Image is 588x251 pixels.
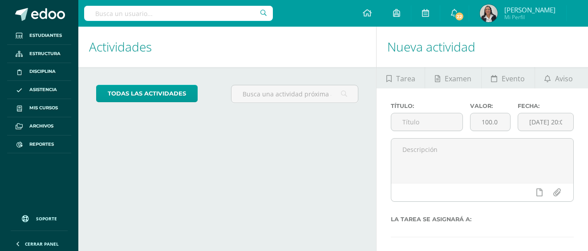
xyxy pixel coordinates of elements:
a: todas las Actividades [96,85,198,102]
span: Disciplina [29,68,56,75]
span: Evento [502,68,525,89]
span: Soporte [36,215,57,222]
a: Disciplina [7,63,71,81]
span: Mis cursos [29,104,58,112]
input: Fecha de entrega [518,113,573,131]
label: Título: [391,103,463,109]
input: Puntos máximos [470,113,510,131]
span: Examen [445,68,471,89]
span: Asistencia [29,86,57,93]
a: Estudiantes [7,27,71,45]
span: Reportes [29,141,54,148]
a: Asistencia [7,81,71,99]
a: Examen [425,67,481,88]
a: Evento [482,67,535,88]
span: Mi Perfil [504,13,556,21]
input: Título [391,113,462,131]
a: Archivos [7,117,71,135]
span: Tarea [396,68,415,89]
a: Mis cursos [7,99,71,117]
label: Fecha: [518,103,574,109]
span: 22 [454,12,464,21]
span: Aviso [555,68,573,89]
a: Soporte [11,207,68,228]
span: Archivos [29,123,53,130]
input: Busca un usuario... [84,6,273,21]
input: Busca una actividad próxima aquí... [231,85,358,103]
span: Cerrar panel [25,241,59,247]
a: Aviso [535,67,583,88]
span: [PERSON_NAME] [504,5,556,14]
h1: Actividades [89,27,365,67]
a: Reportes [7,135,71,154]
span: Estructura [29,50,61,57]
label: La tarea se asignará a: [391,216,574,223]
h1: Nueva actividad [387,27,577,67]
a: Tarea [377,67,425,88]
label: Valor: [470,103,511,109]
span: Estudiantes [29,32,62,39]
img: 84bb1f6c2faff8a347cedb52224a7f32.png [480,4,498,22]
a: Estructura [7,45,71,63]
